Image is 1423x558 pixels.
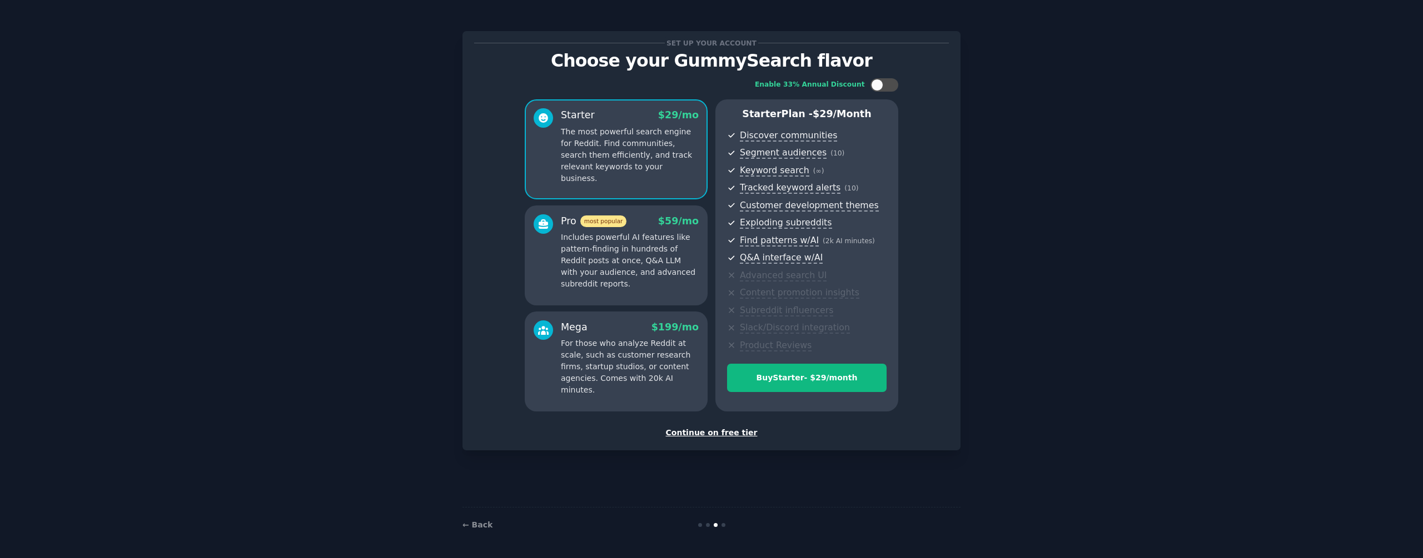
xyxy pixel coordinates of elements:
div: Continue on free tier [474,427,949,439]
p: Starter Plan - [727,107,887,121]
p: For those who analyze Reddit at scale, such as customer research firms, startup studios, or conte... [561,338,699,396]
button: BuyStarter- $29/month [727,364,887,392]
div: Starter [561,108,595,122]
span: Product Reviews [740,340,812,351]
span: Subreddit influencers [740,305,833,316]
span: Slack/Discord integration [740,322,850,334]
span: Segment audiences [740,147,827,159]
span: Find patterns w/AI [740,235,819,247]
div: Enable 33% Annual Discount [755,80,865,90]
span: Keyword search [740,165,809,177]
span: $ 29 /month [813,108,872,119]
div: Pro [561,214,626,228]
span: most popular [580,215,627,227]
span: ( 10 ) [844,184,858,192]
span: Set up your account [665,37,759,49]
span: ( 10 ) [830,149,844,157]
span: Q&A interface w/AI [740,252,823,264]
span: Content promotion insights [740,287,859,299]
div: Buy Starter - $ 29 /month [728,372,886,384]
span: ( ∞ ) [813,167,824,175]
div: Mega [561,320,588,334]
span: $ 29 /mo [658,109,699,120]
p: The most powerful search engine for Reddit. Find communities, search them efficiently, and track ... [561,126,699,184]
p: Includes powerful AI features like pattern-finding in hundreds of Reddit posts at once, Q&A LLM w... [561,232,699,290]
span: Tracked keyword alerts [740,182,840,194]
a: ← Back [462,520,492,529]
span: Discover communities [740,130,837,142]
p: Choose your GummySearch flavor [474,51,949,71]
span: $ 59 /mo [658,215,699,227]
span: Customer development themes [740,200,879,212]
span: Exploding subreddits [740,217,832,229]
span: Advanced search UI [740,270,827,281]
span: $ 199 /mo [651,321,699,333]
span: ( 2k AI minutes ) [823,237,875,245]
